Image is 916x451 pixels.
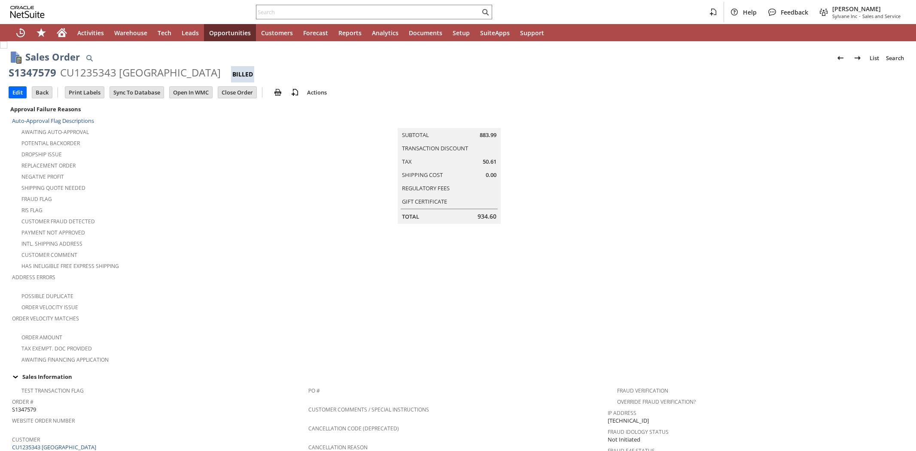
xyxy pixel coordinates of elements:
div: Billed [231,66,254,82]
a: Address Errors [12,274,55,281]
a: Order # [12,398,33,405]
div: CU1235343 [GEOGRAPHIC_DATA] [60,66,221,79]
a: Customer Fraud Detected [21,218,95,225]
a: SuiteApps [475,24,515,41]
svg: Search [480,7,490,17]
a: Gift Certificate [402,198,447,205]
a: Customer Comments / Special Instructions [308,406,429,413]
span: 0.00 [486,171,496,179]
a: Cancellation Code (deprecated) [308,425,399,432]
span: Warehouse [114,29,147,37]
a: Potential Backorder [21,140,80,147]
a: Shipping Quote Needed [21,184,85,192]
a: Analytics [367,24,404,41]
a: Fraud Flag [21,195,52,203]
a: Dropship Issue [21,151,62,158]
a: Negative Profit [21,173,64,180]
a: Has Ineligible Free Express Shipping [21,262,119,270]
div: Shortcuts [31,24,52,41]
a: Customer [12,436,40,443]
span: Sylvane Inc [832,13,857,19]
a: Documents [404,24,447,41]
a: Setup [447,24,475,41]
caption: Summary [398,114,501,128]
a: Awaiting Auto-Approval [21,128,89,136]
span: Support [520,29,544,37]
img: add-record.svg [290,87,300,98]
span: Setup [453,29,470,37]
a: Cancellation Reason [308,444,368,451]
a: Order Amount [21,334,62,341]
a: Warehouse [109,24,152,41]
span: Analytics [372,29,399,37]
span: Feedback [781,8,808,16]
a: Override Fraud Verification? [617,398,696,405]
img: print.svg [273,87,283,98]
div: Sales Information [9,371,904,382]
a: Website Order Number [12,417,75,424]
a: Reports [333,24,367,41]
span: Not Initiated [608,436,640,444]
span: Documents [409,29,442,37]
a: Replacement Order [21,162,76,169]
div: S1347579 [9,66,56,79]
span: Customers [261,29,293,37]
img: Previous [835,53,846,63]
svg: logo [10,6,45,18]
input: Edit [9,87,26,98]
span: Help [743,8,757,16]
span: Tech [158,29,171,37]
span: - [859,13,861,19]
a: PO # [308,387,320,394]
a: List [866,51,883,65]
span: S1347579 [12,405,36,414]
input: Print Labels [65,87,104,98]
span: Reports [338,29,362,37]
a: Tech [152,24,177,41]
a: Tax [402,158,412,165]
span: SuiteApps [480,29,510,37]
a: Intl. Shipping Address [21,240,82,247]
a: IP Address [608,409,636,417]
a: Search [883,51,907,65]
svg: Recent Records [15,27,26,38]
input: Search [256,7,480,17]
a: Customers [256,24,298,41]
input: Sync To Database [110,87,164,98]
a: Subtotal [402,131,429,139]
a: Payment not approved [21,229,85,236]
h1: Sales Order [25,50,80,64]
a: Tax Exempt. Doc Provided [21,345,92,352]
span: Leads [182,29,199,37]
a: Total [402,213,419,220]
a: Leads [177,24,204,41]
a: CU1235343 [GEOGRAPHIC_DATA] [12,443,98,451]
img: Quick Find [84,53,94,63]
a: Regulatory Fees [402,184,450,192]
input: Back [32,87,52,98]
a: Awaiting Financing Application [21,356,109,363]
span: 934.60 [478,212,496,221]
td: Sales Information [9,371,907,382]
a: Activities [72,24,109,41]
div: Approval Failure Reasons [9,104,305,115]
a: Order Velocity Issue [21,304,78,311]
a: Shipping Cost [402,171,443,179]
span: Activities [77,29,104,37]
a: Recent Records [10,24,31,41]
a: Order Velocity Matches [12,315,79,322]
span: 883.99 [480,131,496,139]
a: Opportunities [204,24,256,41]
a: Possible Duplicate [21,293,73,300]
a: Customer Comment [21,251,77,259]
span: 50.61 [483,158,496,166]
a: Fraud Verification [617,387,668,394]
input: Close Order [218,87,256,98]
a: Fraud Idology Status [608,428,669,436]
span: Sales and Service [862,13,901,19]
span: Forecast [303,29,328,37]
svg: Home [57,27,67,38]
a: Support [515,24,549,41]
a: Forecast [298,24,333,41]
a: Home [52,24,72,41]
